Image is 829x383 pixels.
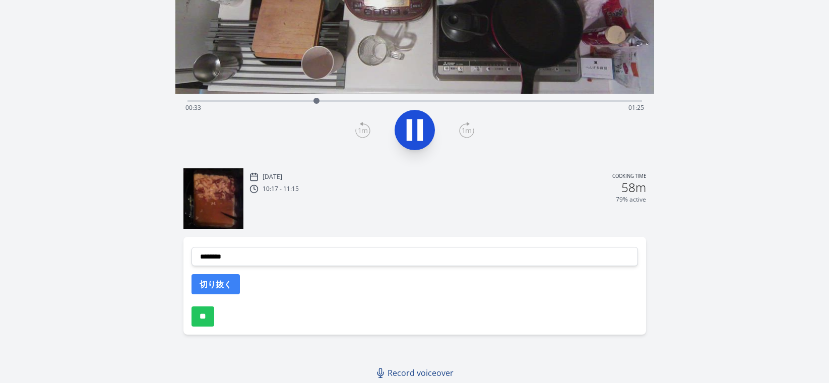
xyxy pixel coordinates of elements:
a: Record voiceover [371,363,460,383]
h2: 58m [621,181,646,194]
p: 79% active [616,196,646,204]
span: Record voiceover [388,367,454,379]
span: 01:25 [628,103,644,112]
span: 00:33 [185,103,201,112]
img: 250918011833_thumb.jpeg [183,168,243,228]
p: Cooking time [612,172,646,181]
button: 切り抜く [192,274,240,294]
p: 10:17 - 11:15 [263,185,299,193]
p: [DATE] [263,173,282,181]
